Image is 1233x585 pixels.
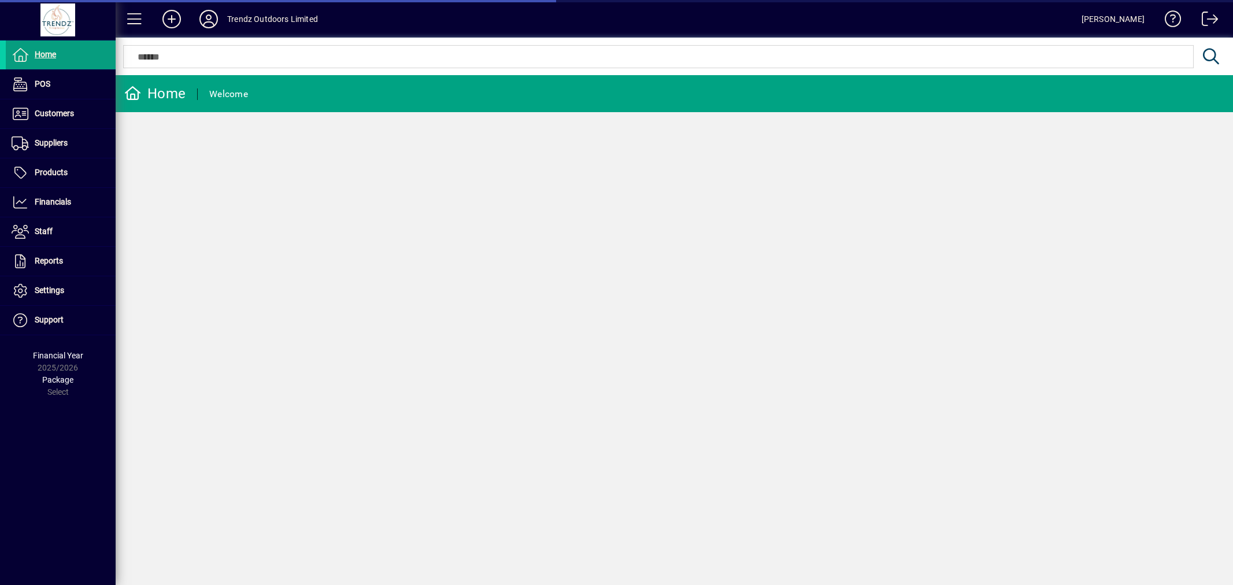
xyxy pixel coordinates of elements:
[209,85,248,103] div: Welcome
[35,109,74,118] span: Customers
[35,256,63,265] span: Reports
[227,10,318,28] div: Trendz Outdoors Limited
[35,197,71,206] span: Financials
[6,247,116,276] a: Reports
[35,315,64,324] span: Support
[1082,10,1145,28] div: [PERSON_NAME]
[153,9,190,29] button: Add
[6,158,116,187] a: Products
[35,50,56,59] span: Home
[6,217,116,246] a: Staff
[6,188,116,217] a: Financials
[1156,2,1182,40] a: Knowledge Base
[1193,2,1219,40] a: Logout
[6,276,116,305] a: Settings
[6,99,116,128] a: Customers
[35,138,68,147] span: Suppliers
[35,286,64,295] span: Settings
[6,70,116,99] a: POS
[42,375,73,384] span: Package
[33,351,83,360] span: Financial Year
[124,84,186,103] div: Home
[35,79,50,88] span: POS
[6,129,116,158] a: Suppliers
[35,227,53,236] span: Staff
[35,168,68,177] span: Products
[190,9,227,29] button: Profile
[6,306,116,335] a: Support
